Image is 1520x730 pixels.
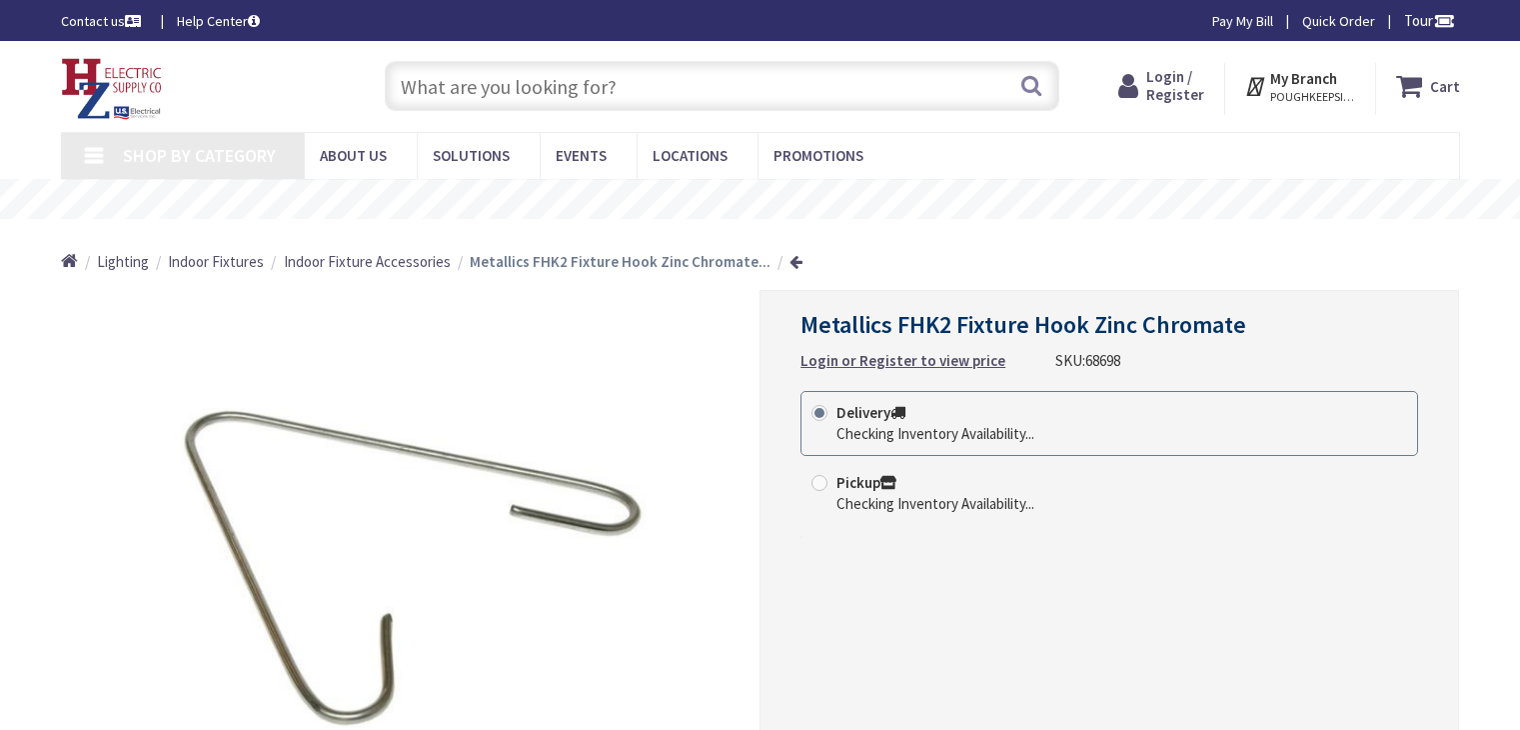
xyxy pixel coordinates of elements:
strong: Delivery [836,403,905,422]
span: Login / Register [1146,67,1204,104]
span: Tour [1404,11,1455,30]
strong: Cart [1430,68,1460,104]
span: Solutions [433,146,510,165]
strong: Pickup [836,473,896,492]
div: SKU: [1055,350,1120,371]
a: Indoor Fixtures [168,251,264,272]
span: Indoor Fixture Accessories [284,252,451,271]
a: Lighting [97,251,149,272]
div: My Branch POUGHKEEPSIE, [GEOGRAPHIC_DATA] [1244,68,1355,104]
input: What are you looking for? [385,61,1059,111]
span: Events [556,146,607,165]
span: 68698 [1085,351,1120,370]
a: Login or Register to view price [800,350,1005,371]
a: Pay My Bill [1212,11,1273,31]
span: Metallics FHK2 Fixture Hook Zinc Chromate [800,309,1246,340]
img: HZ Electric Supply [61,58,163,120]
div: Checking Inventory Availability... [836,493,1034,514]
span: Shop By Category [123,144,276,167]
span: Lighting [97,252,149,271]
a: Help Center [177,11,260,31]
span: Indoor Fixtures [168,252,264,271]
a: Login / Register [1118,68,1204,104]
rs-layer: Free Same Day Pickup at 8 Locations [584,189,938,211]
strong: My Branch [1270,69,1337,88]
span: About Us [320,146,387,165]
strong: Metallics FHK2 Fixture Hook Zinc Chromate... [470,252,770,271]
a: Quick Order [1302,11,1375,31]
span: Locations [653,146,728,165]
div: Checking Inventory Availability... [836,423,1034,444]
span: Promotions [773,146,863,165]
a: Indoor Fixture Accessories [284,251,451,272]
span: POUGHKEEPSIE, [GEOGRAPHIC_DATA] [1270,89,1355,105]
strong: Login or Register to view price [800,351,1005,370]
a: Contact us [61,11,145,31]
a: Cart [1396,68,1460,104]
